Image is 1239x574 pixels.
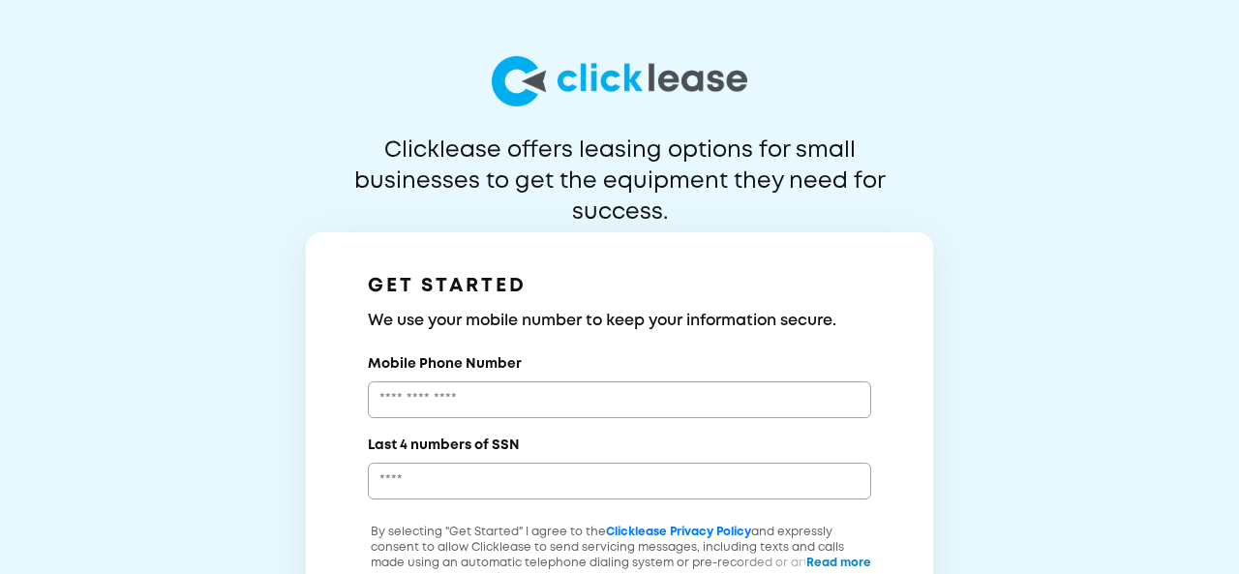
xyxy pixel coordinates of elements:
img: logo-larg [492,56,747,106]
label: Mobile Phone Number [368,354,522,374]
p: Clicklease offers leasing options for small businesses to get the equipment they need for success. [307,136,932,197]
label: Last 4 numbers of SSN [368,436,520,455]
a: Clicklease Privacy Policy [606,527,751,537]
h3: We use your mobile number to keep your information secure. [368,310,871,333]
h1: GET STARTED [368,271,871,302]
